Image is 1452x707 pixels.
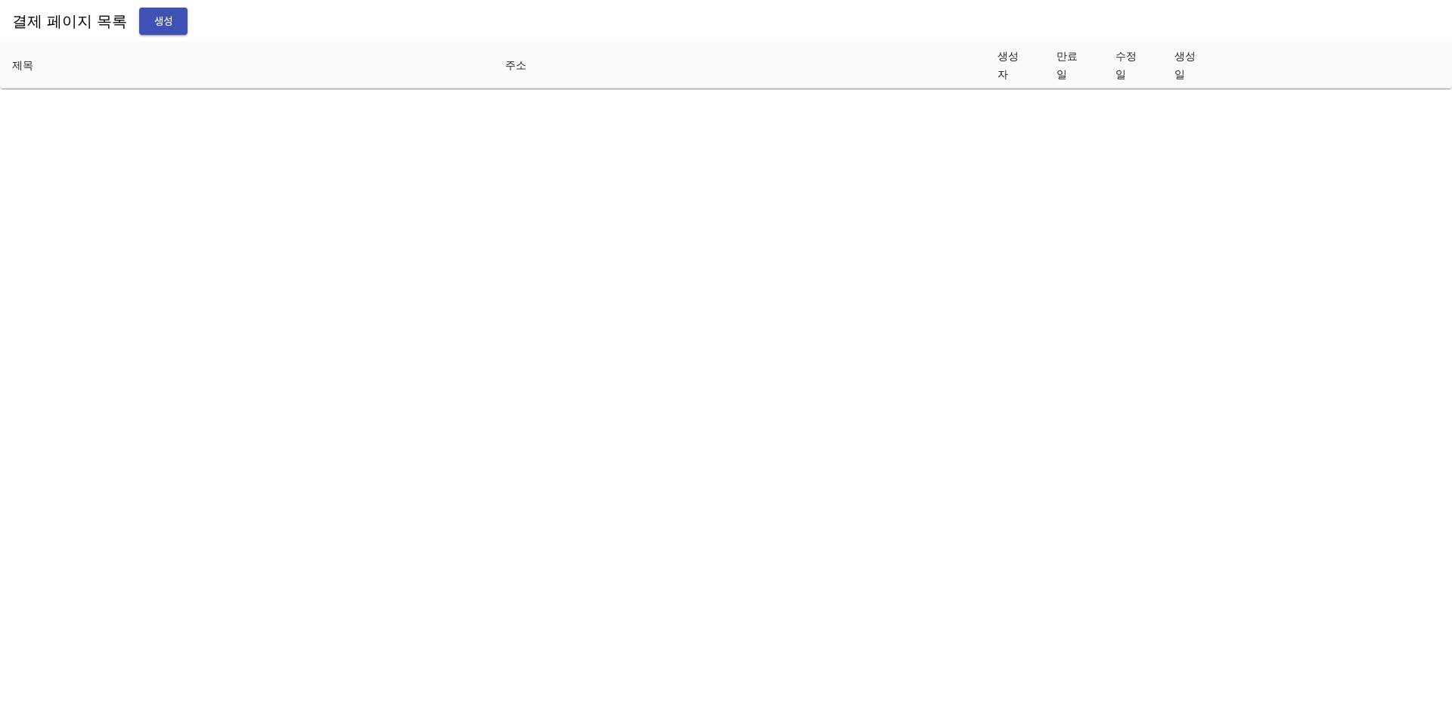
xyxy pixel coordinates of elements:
th: 만료일 [1044,42,1103,89]
th: 수정일 [1103,42,1162,89]
h6: 결제 페이지 목록 [12,9,127,33]
th: 주소 [493,42,986,89]
span: 생성 [151,12,175,31]
button: 생성 [139,8,188,36]
th: 생성자 [985,42,1044,89]
th: 생성일 [1162,42,1221,89]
